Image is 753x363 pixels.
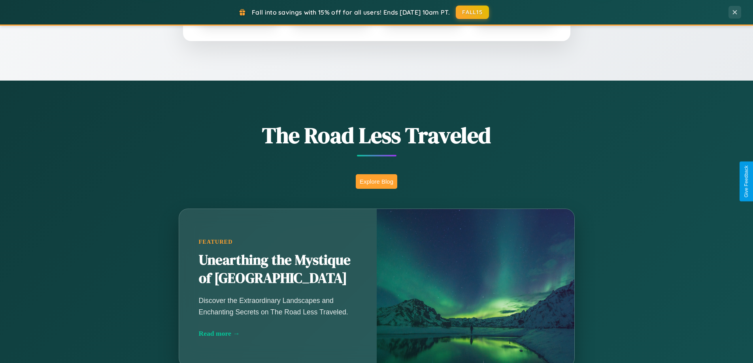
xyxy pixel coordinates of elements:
button: FALL15 [456,6,489,19]
h1: The Road Less Traveled [140,120,614,150]
button: Explore Blog [356,174,397,189]
div: Give Feedback [744,166,749,197]
p: Discover the Extraordinary Landscapes and Enchanting Secrets on The Road Less Traveled. [199,295,357,317]
h2: Unearthing the Mystique of [GEOGRAPHIC_DATA] [199,251,357,288]
div: Read more → [199,329,357,338]
span: Fall into savings with 15% off for all users! Ends [DATE] 10am PT. [252,8,450,16]
div: Featured [199,239,357,245]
